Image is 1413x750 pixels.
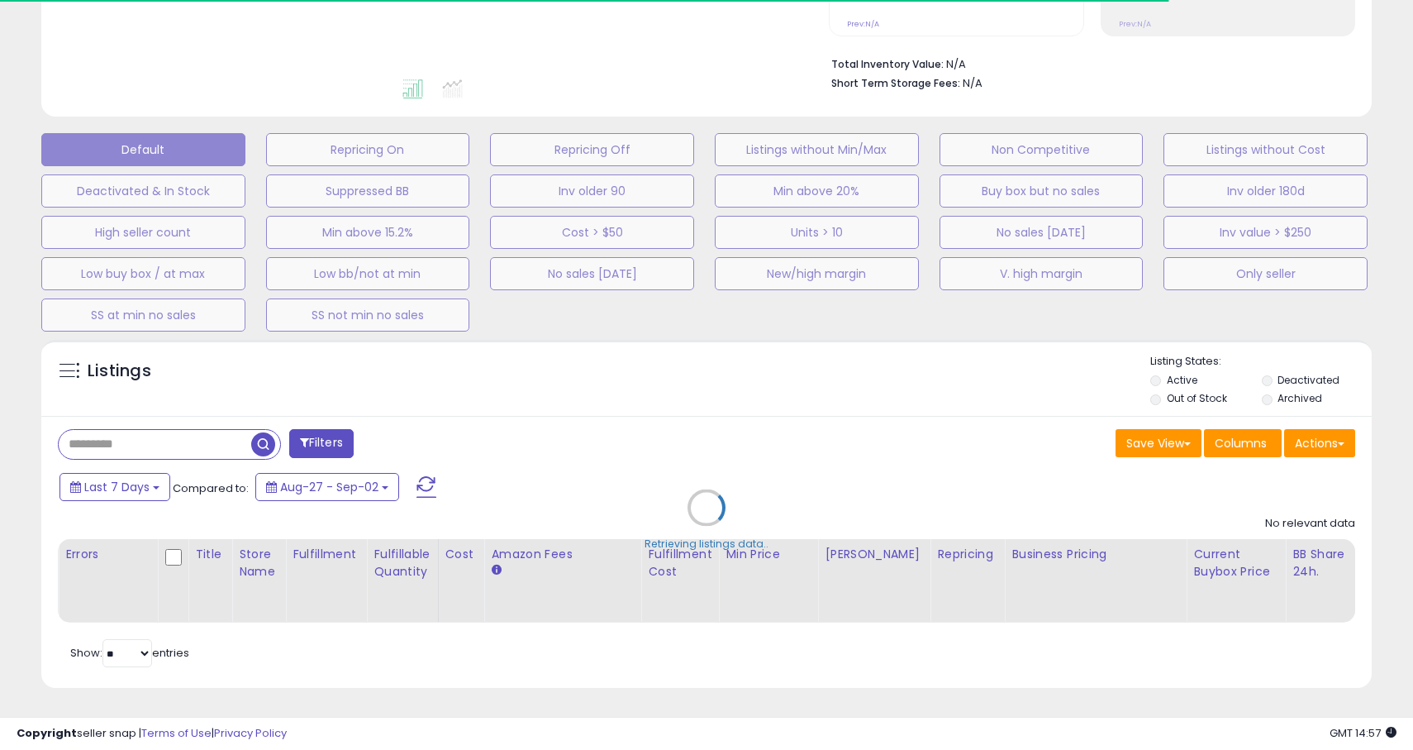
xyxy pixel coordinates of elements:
a: Privacy Policy [214,725,287,741]
div: Retrieving listings data.. [645,537,768,552]
button: V. high margin [940,257,1144,290]
a: Terms of Use [141,725,212,741]
button: New/high margin [715,257,919,290]
button: Inv older 180d [1163,174,1368,208]
div: seller snap | | [17,726,287,742]
button: Low buy box / at max [41,257,245,290]
li: N/A [831,53,1343,73]
button: Min above 15.2% [266,216,470,249]
small: Prev: N/A [847,19,879,29]
button: No sales [DATE] [940,216,1144,249]
button: Units > 10 [715,216,919,249]
button: Low bb/not at min [266,257,470,290]
button: Repricing Off [490,133,694,166]
button: High seller count [41,216,245,249]
button: Repricing On [266,133,470,166]
button: Non Competitive [940,133,1144,166]
button: Default [41,133,245,166]
button: No sales [DATE] [490,257,694,290]
button: Inv older 90 [490,174,694,208]
button: SS not min no sales [266,299,470,332]
button: Only seller [1163,257,1368,290]
button: Inv value > $250 [1163,216,1368,249]
b: Total Inventory Value: [831,57,944,71]
button: Suppressed BB [266,174,470,208]
button: Deactivated & In Stock [41,174,245,208]
button: Cost > $50 [490,216,694,249]
strong: Copyright [17,725,77,741]
span: N/A [963,75,982,91]
button: Listings without Cost [1163,133,1368,166]
small: Prev: N/A [1119,19,1151,29]
button: Buy box but no sales [940,174,1144,208]
button: SS at min no sales [41,299,245,332]
span: 2025-09-10 14:57 GMT [1330,725,1396,741]
button: Listings without Min/Max [715,133,919,166]
b: Short Term Storage Fees: [831,76,960,90]
button: Min above 20% [715,174,919,208]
